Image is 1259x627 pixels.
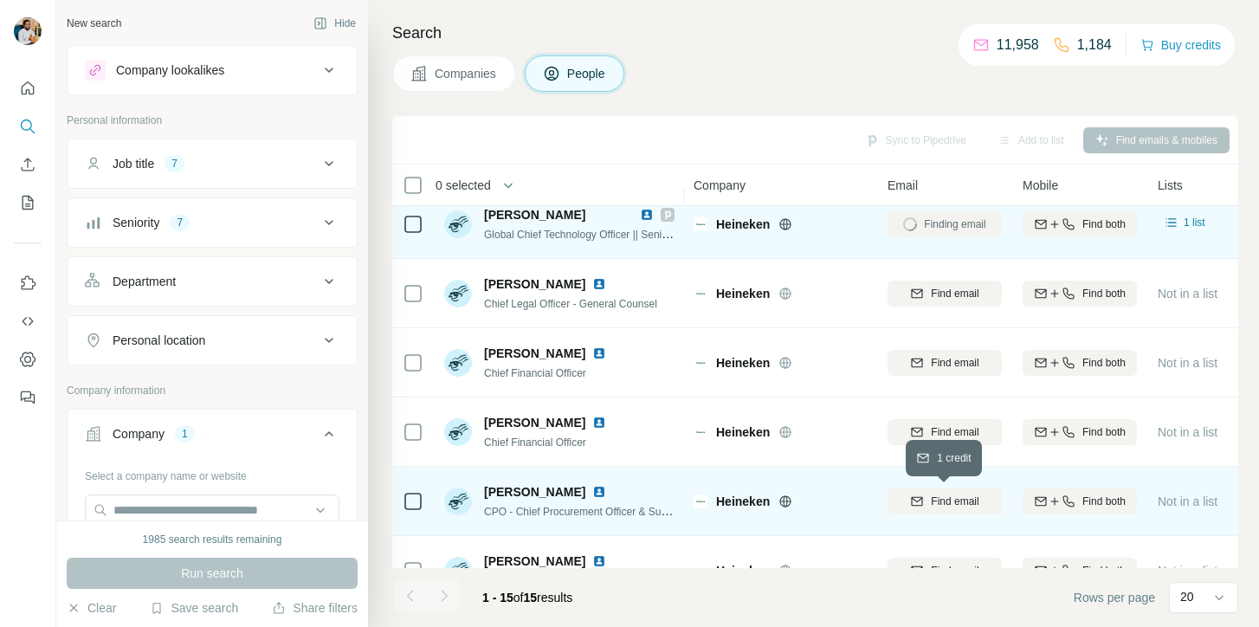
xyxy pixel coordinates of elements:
[592,485,606,499] img: LinkedIn logo
[1023,177,1058,194] span: Mobile
[931,494,978,509] span: Find email
[888,419,1002,445] button: Find email
[1074,589,1155,606] span: Rows per page
[1184,215,1205,230] span: 1 list
[592,346,606,360] img: LinkedIn logo
[67,113,358,128] p: Personal information
[484,227,882,241] span: Global Chief Technology Officer || Senior Director Technology, Security and Operations
[484,367,586,379] span: Chief Financial Officer
[392,21,1238,45] h4: Search
[716,285,770,302] span: Heineken
[484,483,585,501] span: [PERSON_NAME]
[484,298,657,310] span: Chief Legal Officer - General Counsel
[150,599,238,617] button: Save search
[68,202,357,243] button: Seniority7
[1023,211,1137,237] button: Find both
[68,261,357,302] button: Department
[524,591,538,604] span: 15
[68,320,357,361] button: Personal location
[484,436,586,449] span: Chief Financial Officer
[14,268,42,299] button: Use Surfe on LinkedIn
[513,591,524,604] span: of
[694,217,707,231] img: Logo of Heineken
[14,111,42,142] button: Search
[14,149,42,180] button: Enrich CSV
[1082,286,1126,301] span: Find both
[1158,287,1217,301] span: Not in a list
[1082,494,1126,509] span: Find both
[68,143,357,184] button: Job title7
[68,49,357,91] button: Company lookalikes
[113,214,159,231] div: Seniority
[85,462,339,484] div: Select a company name or website
[484,208,585,222] span: [PERSON_NAME]
[931,355,978,371] span: Find email
[170,215,190,230] div: 7
[694,425,707,439] img: Logo of Heineken
[716,493,770,510] span: Heineken
[444,418,472,446] img: Avatar
[694,177,746,194] span: Company
[444,349,472,377] img: Avatar
[14,382,42,413] button: Feedback
[165,156,184,171] div: 7
[143,532,282,547] div: 1985 search results remaining
[301,10,368,36] button: Hide
[272,599,358,617] button: Share filters
[1023,350,1137,376] button: Find both
[14,344,42,375] button: Dashboard
[888,350,1002,376] button: Find email
[1180,588,1194,605] p: 20
[1158,494,1217,508] span: Not in a list
[484,345,585,362] span: [PERSON_NAME]
[694,564,707,578] img: Logo of Heineken
[482,591,572,604] span: results
[113,155,154,172] div: Job title
[1082,217,1126,232] span: Find both
[484,553,585,570] span: [PERSON_NAME]
[484,275,585,293] span: [PERSON_NAME]
[888,177,918,194] span: Email
[931,563,978,579] span: Find email
[14,187,42,218] button: My lists
[694,356,707,370] img: Logo of Heineken
[484,414,585,431] span: [PERSON_NAME]
[116,61,224,79] div: Company lookalikes
[931,286,978,301] span: Find email
[592,554,606,568] img: LinkedIn logo
[694,287,707,301] img: Logo of Heineken
[67,599,116,617] button: Clear
[67,383,358,398] p: Company information
[931,424,978,440] span: Find email
[444,210,472,238] img: Avatar
[716,216,770,233] span: Heineken
[1158,356,1217,370] span: Not in a list
[1158,425,1217,439] span: Not in a list
[113,332,205,349] div: Personal location
[716,354,770,372] span: Heineken
[484,504,741,518] span: CPO - Chief Procurement Officer & Sustainability leader
[14,73,42,104] button: Quick start
[14,306,42,337] button: Use Surfe API
[888,558,1002,584] button: Find email
[68,413,357,462] button: Company1
[1158,177,1183,194] span: Lists
[1082,424,1126,440] span: Find both
[175,426,195,442] div: 1
[1077,35,1112,55] p: 1,184
[1023,558,1137,584] button: Find both
[888,281,1002,307] button: Find email
[1082,355,1126,371] span: Find both
[113,273,176,290] div: Department
[997,35,1039,55] p: 11,958
[694,494,707,508] img: Logo of Heineken
[567,65,607,82] span: People
[1023,419,1137,445] button: Find both
[592,416,606,430] img: LinkedIn logo
[1140,33,1221,57] button: Buy credits
[1023,488,1137,514] button: Find both
[436,177,491,194] span: 0 selected
[1158,564,1217,578] span: Not in a list
[716,423,770,441] span: Heineken
[1023,281,1137,307] button: Find both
